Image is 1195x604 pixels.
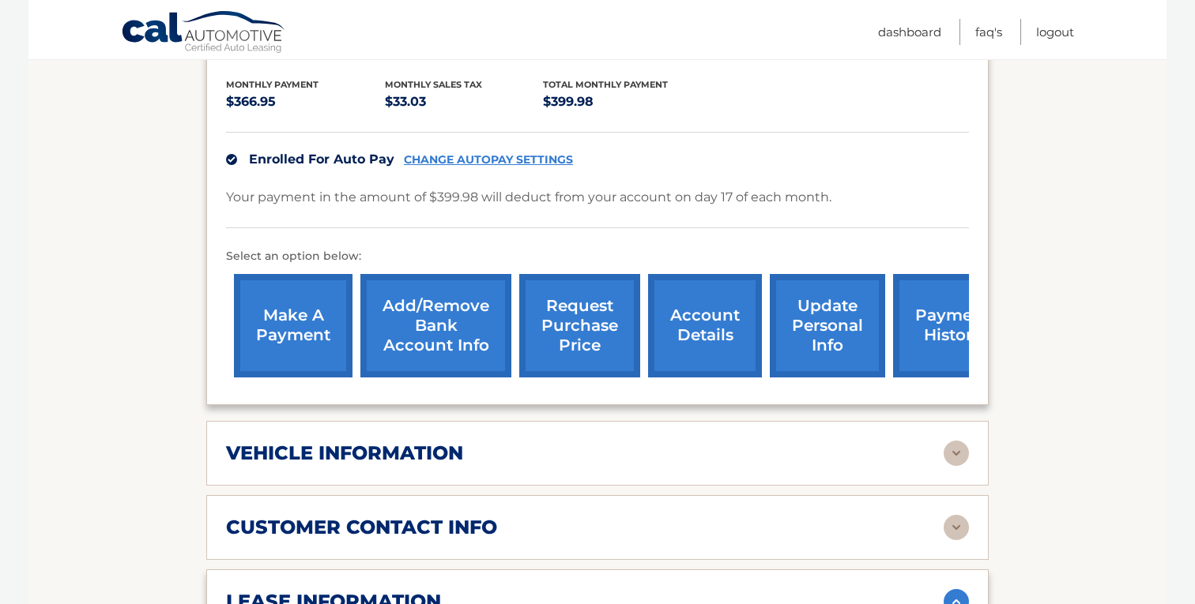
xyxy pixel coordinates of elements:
img: accordion-rest.svg [944,515,969,540]
img: check.svg [226,154,237,165]
p: Your payment in the amount of $399.98 will deduct from your account on day 17 of each month. [226,186,831,208]
p: $366.95 [226,91,385,113]
span: Monthly Payment [226,79,319,90]
a: payment history [893,274,1012,377]
span: Enrolled For Auto Pay [249,152,394,167]
span: Total Monthly Payment [543,79,668,90]
p: $33.03 [385,91,544,113]
a: Cal Automotive [121,10,287,56]
img: accordion-rest.svg [944,441,969,466]
p: $399.98 [543,91,702,113]
p: Select an option below: [226,247,969,266]
h2: customer contact info [226,516,497,539]
a: CHANGE AUTOPAY SETTINGS [404,153,573,167]
a: FAQ's [975,19,1002,45]
a: request purchase price [519,274,640,377]
h2: vehicle information [226,441,463,465]
a: account details [648,274,762,377]
a: Add/Remove bank account info [360,274,511,377]
span: Monthly sales Tax [385,79,482,90]
a: Logout [1036,19,1074,45]
a: make a payment [234,274,352,377]
a: Dashboard [878,19,941,45]
a: update personal info [770,274,885,377]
